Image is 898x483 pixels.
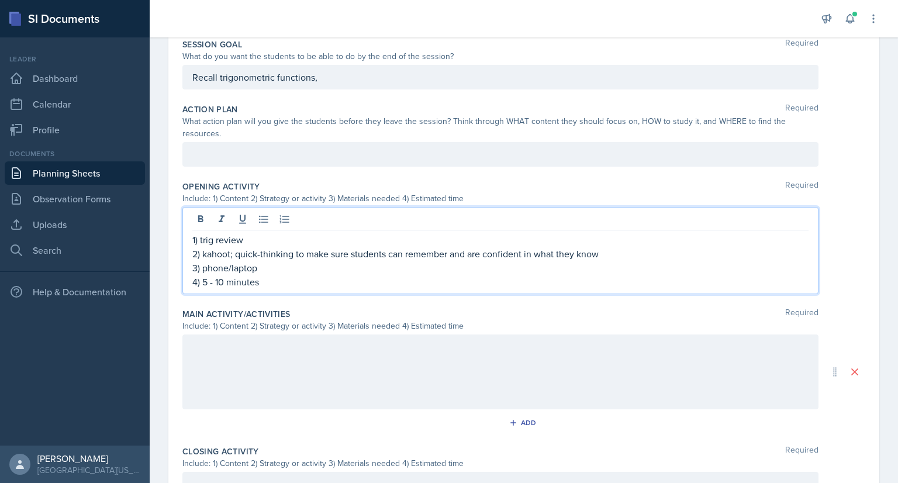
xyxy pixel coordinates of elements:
[182,181,260,192] label: Opening Activity
[505,414,543,432] button: Add
[785,181,818,192] span: Required
[5,213,145,236] a: Uploads
[785,39,818,50] span: Required
[182,50,818,63] div: What do you want the students to be able to do by the end of the session?
[785,446,818,457] span: Required
[182,103,238,115] label: Action Plan
[182,39,242,50] label: Session Goal
[5,54,145,64] div: Leader
[5,280,145,303] div: Help & Documentation
[785,103,818,115] span: Required
[5,239,145,262] a: Search
[182,446,259,457] label: Closing Activity
[182,115,818,140] div: What action plan will you give the students before they leave the session? Think through WHAT con...
[182,457,818,470] div: Include: 1) Content 2) Strategy or activity 3) Materials needed 4) Estimated time
[512,418,537,427] div: Add
[37,464,140,476] div: [GEOGRAPHIC_DATA][US_STATE] in [GEOGRAPHIC_DATA]
[192,261,809,275] p: 3) phone/laptop
[5,92,145,116] a: Calendar
[182,192,818,205] div: Include: 1) Content 2) Strategy or activity 3) Materials needed 4) Estimated time
[5,187,145,211] a: Observation Forms
[5,161,145,185] a: Planning Sheets
[182,308,290,320] label: Main Activity/Activities
[192,70,809,84] p: Recall trigonometric functions,
[5,149,145,159] div: Documents
[785,308,818,320] span: Required
[37,453,140,464] div: [PERSON_NAME]
[182,320,818,332] div: Include: 1) Content 2) Strategy or activity 3) Materials needed 4) Estimated time
[192,233,809,247] p: 1) trig review
[192,275,809,289] p: 4) 5 - 10 minutes
[5,118,145,142] a: Profile
[5,67,145,90] a: Dashboard
[192,247,809,261] p: 2) kahoot; quick-thinking to make sure students can remember and are confident in what they know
